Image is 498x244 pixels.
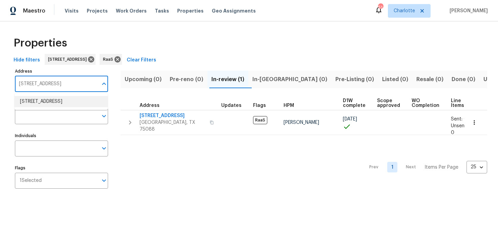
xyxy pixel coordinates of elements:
span: Clear Filters [127,56,156,64]
span: Resale (0) [416,75,443,84]
span: Line Items [451,98,464,108]
label: Address [15,69,108,73]
p: Items Per Page [424,164,458,171]
span: Hide filters [14,56,40,64]
div: RaaS [100,54,122,65]
span: [DATE] [343,117,357,121]
nav: Pagination Navigation [363,139,487,195]
span: Flags [253,103,266,108]
button: Open [99,176,109,185]
button: Open [99,111,109,121]
span: Work Orders [116,7,147,14]
span: Pre-Listing (0) [335,75,374,84]
button: Open [99,144,109,153]
span: Pre-reno (0) [170,75,203,84]
label: Flags [15,166,108,170]
a: Goto page 1 [387,162,397,172]
span: In-review (1) [211,75,244,84]
label: Individuals [15,134,108,138]
div: [STREET_ADDRESS] [45,54,96,65]
li: [STREET_ADDRESS] [15,96,108,107]
span: Geo Assignments [212,7,256,14]
span: Scope approved [377,98,400,108]
span: Visits [65,7,79,14]
span: Maestro [23,7,45,14]
span: Upcoming (0) [125,75,162,84]
span: RaaS [103,56,116,63]
span: HPM [284,103,294,108]
span: Done (0) [452,75,475,84]
span: [PERSON_NAME] [284,120,319,125]
button: Hide filters [11,54,43,67]
span: Charlotte [394,7,415,14]
span: RaaS [253,116,267,124]
span: D1W complete [343,98,366,108]
button: Close [99,79,109,89]
span: [STREET_ADDRESS] [140,112,206,119]
span: Address [140,103,160,108]
span: Listed (0) [382,75,408,84]
span: Tasks [155,8,169,13]
span: Properties [177,7,204,14]
span: Properties [14,40,67,46]
span: WO Completion [412,98,439,108]
span: In-[GEOGRAPHIC_DATA] (0) [252,75,327,84]
div: 51 [378,4,383,11]
input: Search ... [15,76,98,92]
span: Sent: 0 [451,117,467,121]
span: [STREET_ADDRESS] [48,56,89,63]
button: Clear Filters [124,54,159,67]
span: Updates [221,103,242,108]
span: Unsent: 0 [451,124,468,135]
span: 1 Selected [20,178,42,184]
span: Projects [87,7,108,14]
div: 25 [466,158,487,176]
span: [GEOGRAPHIC_DATA], TX 75088 [140,119,206,133]
span: [PERSON_NAME] [447,7,488,14]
